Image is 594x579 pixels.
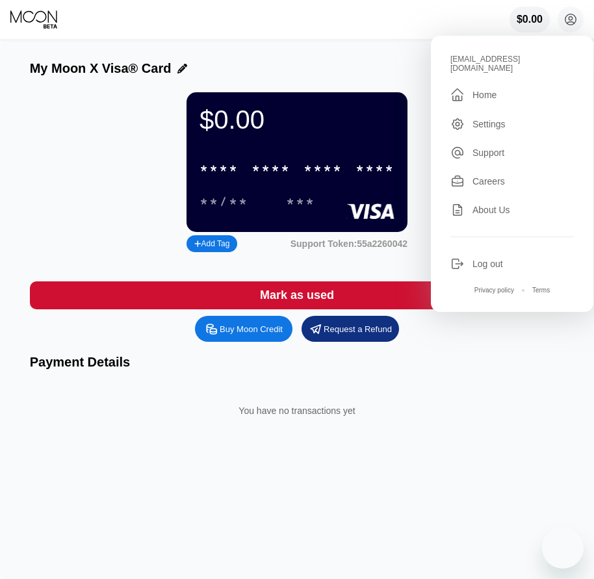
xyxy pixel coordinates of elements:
[450,257,574,271] div: Log out
[472,148,504,158] div: Support
[30,281,565,309] div: Mark as used
[194,239,229,248] div: Add Tag
[450,87,465,103] div: 
[532,287,550,294] div: Terms
[220,324,283,335] div: Buy Moon Credit
[195,316,292,342] div: Buy Moon Credit
[450,174,574,188] div: Careers
[472,259,503,269] div: Log out
[187,235,237,252] div: Add Tag
[450,55,574,73] div: [EMAIL_ADDRESS][DOMAIN_NAME]
[40,392,554,429] div: You have no transactions yet
[302,316,399,342] div: Request a Refund
[450,117,574,131] div: Settings
[472,176,505,187] div: Careers
[450,146,574,160] div: Support
[450,203,574,217] div: About Us
[472,90,497,100] div: Home
[291,238,407,249] div: Support Token: 55a2260042
[30,355,565,370] div: Payment Details
[200,105,394,135] div: $0.00
[474,287,514,294] div: Privacy policy
[450,87,574,103] div: Home
[517,14,543,25] div: $0.00
[472,205,510,215] div: About Us
[260,288,334,303] div: Mark as used
[291,238,407,249] div: Support Token:55a2260042
[542,527,584,569] iframe: Button to launch messaging window
[472,119,506,129] div: Settings
[510,6,550,32] div: $0.00
[30,61,172,76] div: My Moon X Visa® Card
[324,324,392,335] div: Request a Refund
